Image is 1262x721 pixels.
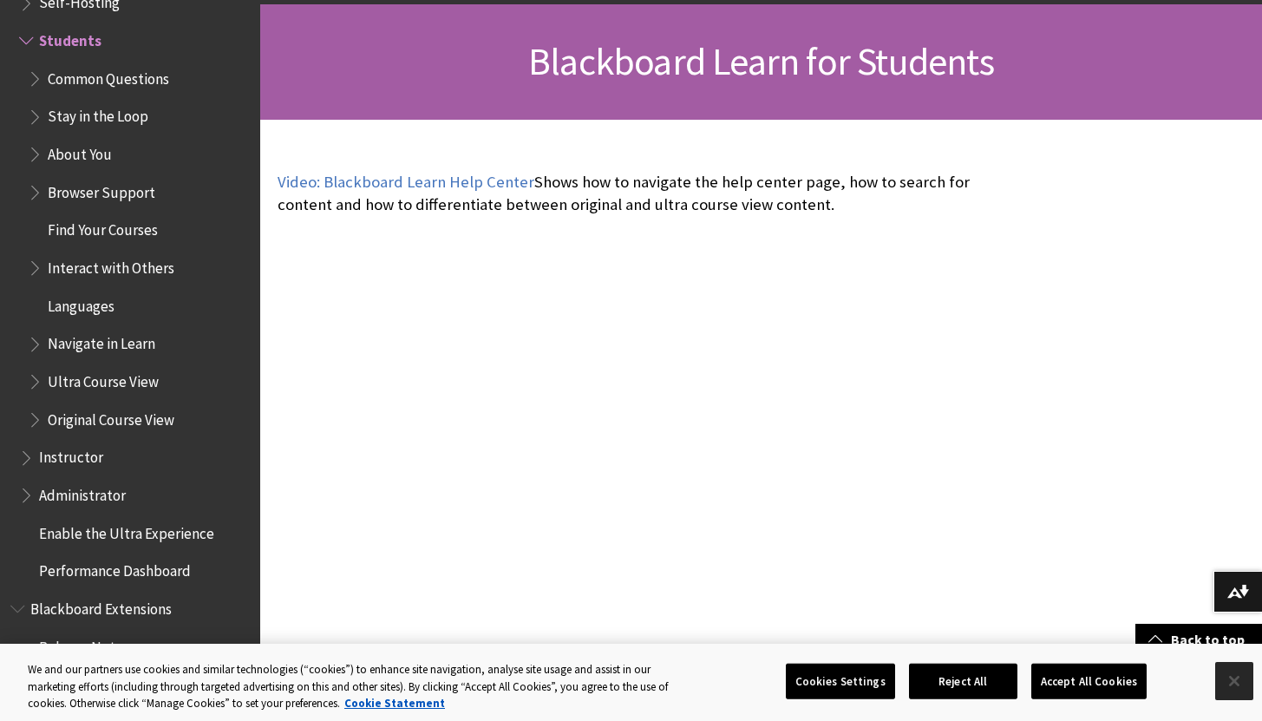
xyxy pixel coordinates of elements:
[48,216,158,239] span: Find Your Courses
[48,330,155,353] span: Navigate in Learn
[278,172,534,193] a: Video: Blackboard Learn Help Center
[48,178,155,201] span: Browser Support
[48,140,112,163] span: About You
[48,64,169,88] span: Common Questions
[39,557,191,580] span: Performance Dashboard
[48,292,114,315] span: Languages
[30,594,172,618] span: Blackboard Extensions
[344,696,445,711] a: More information about your privacy, opens in a new tab
[39,443,103,467] span: Instructor
[48,253,174,277] span: Interact with Others
[278,171,988,216] p: Shows how to navigate the help center page, how to search for content and how to differentiate be...
[786,663,895,699] button: Cookies Settings
[48,405,174,429] span: Original Course View
[48,102,148,126] span: Stay in the Loop
[39,481,126,504] span: Administrator
[1215,662,1253,700] button: Close
[39,26,101,49] span: Students
[909,663,1017,699] button: Reject All
[1135,624,1262,656] a: Back to top
[39,519,214,542] span: Enable the Ultra Experience
[278,233,988,633] iframe: Blackboard Learn Help Center
[528,37,994,85] span: Blackboard Learn for Students
[28,661,694,712] div: We and our partners use cookies and similar technologies (“cookies”) to enhance site navigation, ...
[39,633,129,656] span: Release Notes
[48,367,159,390] span: Ultra Course View
[1031,663,1147,699] button: Accept All Cookies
